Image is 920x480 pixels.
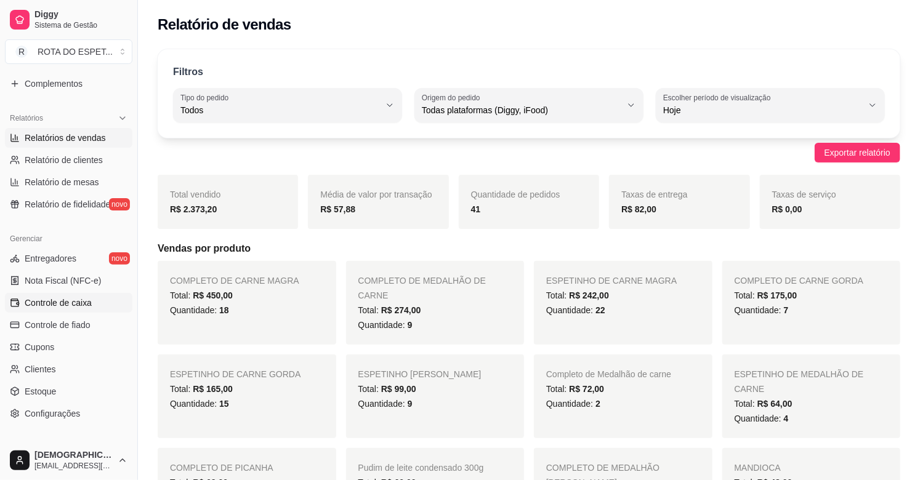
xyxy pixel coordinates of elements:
[180,104,380,116] span: Todos
[5,229,132,249] div: Gerenciar
[735,305,789,315] span: Quantidade:
[193,290,233,300] span: R$ 450,00
[735,290,797,300] span: Total:
[569,384,604,394] span: R$ 72,00
[170,204,217,214] strong: R$ 2.373,20
[170,276,299,286] span: COMPLETO DE CARNE MAGRA
[735,276,864,286] span: COMPLETO DE CARNE GORDA
[422,92,484,103] label: Origem do pedido
[170,399,229,409] span: Quantidade:
[5,446,132,475] button: [DEMOGRAPHIC_DATA][EMAIL_ADDRESS][DOMAIN_NAME]
[320,204,355,214] strong: R$ 57,88
[25,132,106,144] span: Relatórios de vendas
[5,404,132,423] a: Configurações
[358,369,482,379] span: ESPETINHO [PERSON_NAME]
[735,463,781,473] span: MANDIOCA
[25,252,76,265] span: Entregadores
[381,384,416,394] span: R$ 99,00
[173,65,203,79] p: Filtros
[170,369,301,379] span: ESPETINHO DE CARNE GORDA
[25,407,80,420] span: Configurações
[815,143,900,162] button: Exportar relatório
[38,46,113,58] div: ROTA DO ESPET ...
[735,414,789,423] span: Quantidade:
[772,190,836,199] span: Taxas de serviço
[621,190,687,199] span: Taxas de entrega
[5,315,132,335] a: Controle de fiado
[784,305,789,315] span: 7
[408,320,413,330] span: 9
[757,290,797,300] span: R$ 175,00
[25,341,54,353] span: Cupons
[10,113,43,123] span: Relatórios
[5,194,132,214] a: Relatório de fidelidadenovo
[358,305,421,315] span: Total:
[5,271,132,290] a: Nota Fiscal (NFC-e)
[569,290,609,300] span: R$ 242,00
[170,190,221,199] span: Total vendido
[170,290,233,300] span: Total:
[656,88,885,122] button: Escolher período de visualizaçãoHoje
[5,39,132,64] button: Select a team
[170,305,229,315] span: Quantidade:
[546,384,604,394] span: Total:
[595,305,605,315] span: 22
[25,274,101,287] span: Nota Fiscal (NFC-e)
[5,293,132,313] a: Controle de caixa
[158,15,291,34] h2: Relatório de vendas
[546,305,605,315] span: Quantidade:
[358,320,413,330] span: Quantidade:
[422,104,621,116] span: Todas plataformas (Diggy, iFood)
[358,276,486,300] span: COMPLETO DE MEDALHÃO DE CARNE
[25,385,56,398] span: Estoque
[546,276,677,286] span: ESPETINHO DE CARNE MAGRA
[358,384,416,394] span: Total:
[757,399,793,409] span: R$ 64,00
[25,154,103,166] span: Relatório de clientes
[772,204,802,214] strong: R$ 0,00
[546,399,600,409] span: Quantidade:
[193,384,233,394] span: R$ 165,00
[5,359,132,379] a: Clientes
[25,297,92,309] span: Controle de caixa
[5,249,132,268] a: Entregadoresnovo
[34,9,127,20] span: Diggy
[595,399,600,409] span: 2
[5,438,132,458] div: Diggy
[180,92,233,103] label: Tipo do pedido
[358,399,413,409] span: Quantidade:
[170,463,273,473] span: COMPLETO DE PICANHA
[34,461,113,471] span: [EMAIL_ADDRESS][DOMAIN_NAME]
[173,88,402,122] button: Tipo do pedidoTodos
[471,190,560,199] span: Quantidade de pedidos
[219,399,229,409] span: 15
[735,399,793,409] span: Total:
[663,92,775,103] label: Escolher período de visualização
[5,128,132,148] a: Relatórios de vendas
[784,414,789,423] span: 4
[34,450,113,461] span: [DEMOGRAPHIC_DATA]
[408,399,413,409] span: 9
[5,172,132,192] a: Relatório de mesas
[158,241,900,256] h5: Vendas por produto
[381,305,421,315] span: R$ 274,00
[320,190,432,199] span: Média de valor por transação
[5,150,132,170] a: Relatório de clientes
[25,319,91,331] span: Controle de fiado
[735,369,864,394] span: ESPETINHO DE MEDALHÃO DE CARNE
[170,384,233,394] span: Total:
[5,5,132,34] a: DiggySistema de Gestão
[621,204,656,214] strong: R$ 82,00
[25,78,83,90] span: Complementos
[546,290,609,300] span: Total:
[471,204,481,214] strong: 41
[358,463,484,473] span: Pudim de leite condensado 300g
[5,74,132,94] a: Complementos
[546,369,671,379] span: Completo de Medalhão de carne
[663,104,863,116] span: Hoje
[34,20,127,30] span: Sistema de Gestão
[5,337,132,357] a: Cupons
[414,88,644,122] button: Origem do pedidoTodas plataformas (Diggy, iFood)
[825,146,890,159] span: Exportar relatório
[25,198,110,210] span: Relatório de fidelidade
